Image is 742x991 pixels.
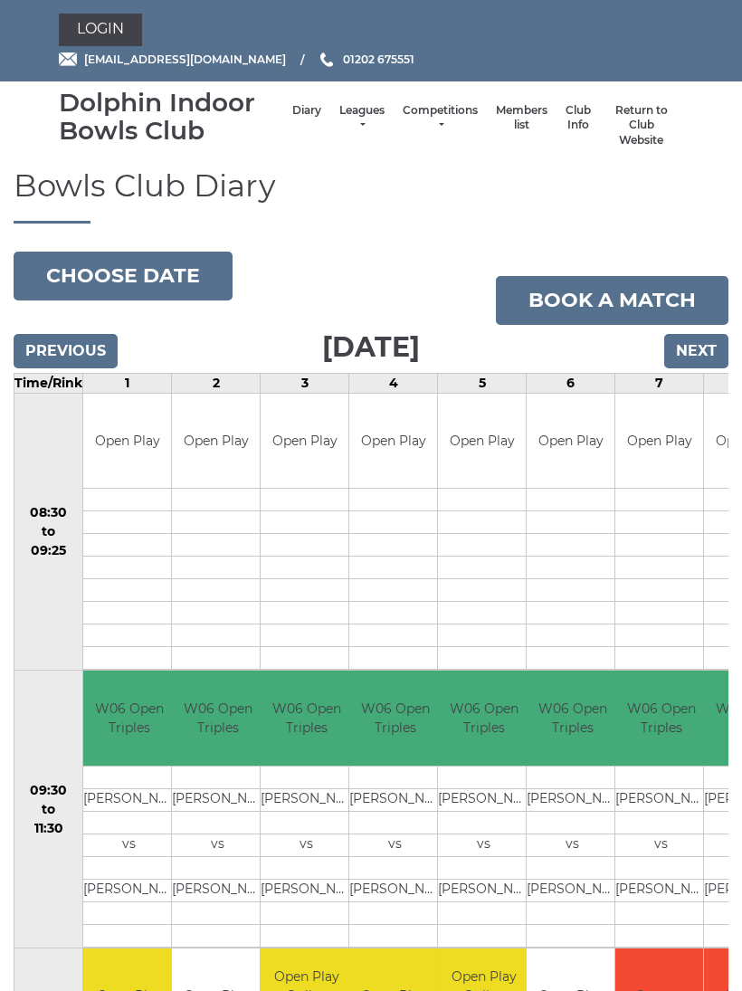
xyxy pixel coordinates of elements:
input: Previous [14,334,118,368]
td: [PERSON_NAME] [83,879,175,901]
td: Time/Rink [14,373,83,393]
td: [PERSON_NAME] [438,788,529,811]
td: Open Play [172,394,260,489]
td: W06 Open Triples [349,671,441,766]
a: Login [59,14,142,46]
td: [PERSON_NAME] [615,788,707,811]
td: W06 Open Triples [438,671,529,766]
td: W06 Open Triples [527,671,618,766]
td: W06 Open Triples [615,671,707,766]
td: 09:30 to 11:30 [14,671,83,948]
td: vs [261,834,352,856]
td: 2 [172,373,261,393]
td: [PERSON_NAME] [261,879,352,901]
h1: Bowls Club Diary [14,169,728,224]
td: Open Play [438,394,526,489]
td: W06 Open Triples [83,671,175,766]
span: [EMAIL_ADDRESS][DOMAIN_NAME] [84,52,286,66]
a: Club Info [566,103,591,133]
a: Competitions [403,103,478,133]
div: Dolphin Indoor Bowls Club [59,89,283,145]
td: 3 [261,373,349,393]
td: W06 Open Triples [172,671,263,766]
a: Phone us 01202 675551 [318,51,414,68]
a: Members list [496,103,547,133]
a: Return to Club Website [609,103,674,148]
td: vs [172,834,263,856]
input: Next [664,334,728,368]
span: 01202 675551 [343,52,414,66]
td: Open Play [261,394,348,489]
a: Book a match [496,276,728,325]
td: Open Play [527,394,614,489]
td: [PERSON_NAME] [349,879,441,901]
td: Open Play [615,394,703,489]
td: [PERSON_NAME] [83,788,175,811]
td: [PERSON_NAME] [349,788,441,811]
a: Leagues [339,103,385,133]
td: 5 [438,373,527,393]
td: 7 [615,373,704,393]
td: [PERSON_NAME] [172,879,263,901]
td: [PERSON_NAME] [527,788,618,811]
td: [PERSON_NAME] [615,879,707,901]
td: [PERSON_NAME] [261,788,352,811]
td: W06 Open Triples [261,671,352,766]
td: vs [349,834,441,856]
td: 4 [349,373,438,393]
td: [PERSON_NAME] [438,879,529,901]
td: 1 [83,373,172,393]
td: 08:30 to 09:25 [14,393,83,671]
td: Open Play [83,394,171,489]
img: Email [59,52,77,66]
a: Email [EMAIL_ADDRESS][DOMAIN_NAME] [59,51,286,68]
td: Open Play [349,394,437,489]
td: vs [438,834,529,856]
img: Phone us [320,52,333,67]
td: vs [615,834,707,856]
button: Choose date [14,252,233,300]
a: Diary [292,103,321,119]
td: vs [527,834,618,856]
td: [PERSON_NAME] [172,788,263,811]
td: [PERSON_NAME] [527,879,618,901]
td: vs [83,834,175,856]
td: 6 [527,373,615,393]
